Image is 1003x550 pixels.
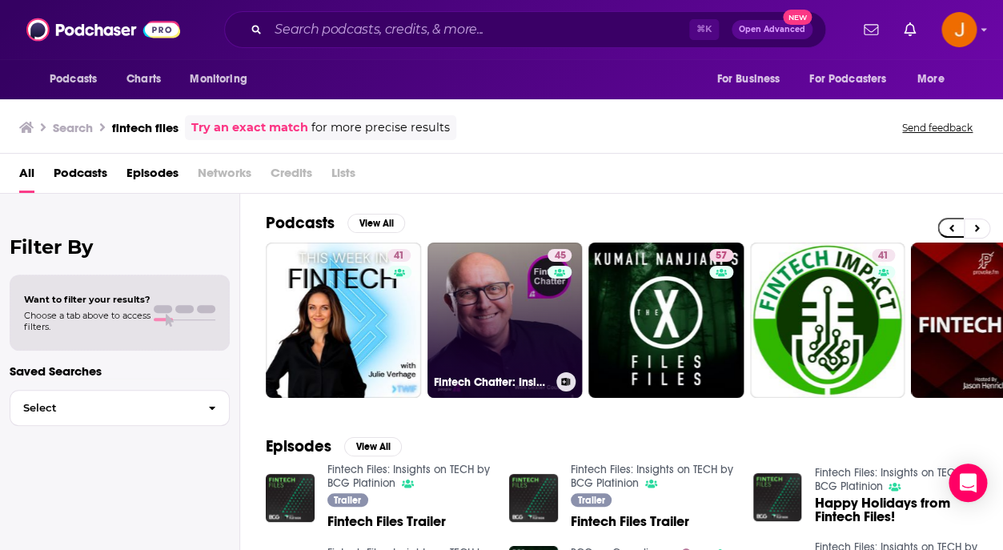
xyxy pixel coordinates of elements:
a: Fintech Files: Insights on TECH by BCG Platinion [327,463,490,490]
a: Podcasts [54,160,107,193]
a: PodcastsView All [266,213,405,233]
span: Lists [331,160,355,193]
button: open menu [38,64,118,94]
span: For Podcasters [809,68,886,90]
span: New [783,10,812,25]
button: open menu [705,64,800,94]
a: Show notifications dropdown [897,16,922,43]
div: Open Intercom Messenger [949,464,987,502]
button: Open AdvancedNew [732,20,812,39]
h3: fintech files [112,120,179,135]
a: Try an exact match [191,118,308,137]
a: 57 [709,249,733,262]
a: 41 [266,243,421,398]
span: Trailer [334,496,361,505]
a: 57 [588,243,744,398]
a: Happy Holidays from Fintech Files! [814,496,977,524]
img: Fintech Files Trailer [509,474,558,523]
span: Want to filter your results? [24,294,150,305]
span: 41 [394,248,404,264]
a: All [19,160,34,193]
span: Open Advanced [739,26,805,34]
a: Show notifications dropdown [857,16,885,43]
span: 57 [716,248,727,264]
a: 45Fintech Chatter: Insights From Fintech Leaders [427,243,583,398]
div: Search podcasts, credits, & more... [224,11,826,48]
a: Fintech Files Trailer [327,515,446,528]
h3: Fintech Chatter: Insights From Fintech Leaders [434,375,550,389]
span: Credits [271,160,312,193]
button: open menu [179,64,267,94]
button: Select [10,390,230,426]
input: Search podcasts, credits, & more... [268,17,689,42]
span: 41 [878,248,889,264]
a: Fintech Files Trailer [571,515,689,528]
a: 41 [750,243,905,398]
button: View All [347,214,405,233]
button: Show profile menu [941,12,977,47]
span: More [917,68,945,90]
img: Podchaser - Follow, Share and Rate Podcasts [26,14,180,45]
span: Logged in as justine87181 [941,12,977,47]
span: 45 [554,248,565,264]
img: User Profile [941,12,977,47]
a: Episodes [126,160,179,193]
a: Fintech Files: Insights on TECH by BCG Platinion [571,463,733,490]
img: Happy Holidays from Fintech Files! [753,473,802,522]
a: EpisodesView All [266,436,402,456]
span: Trailer [578,496,605,505]
button: View All [344,437,402,456]
a: 41 [872,249,895,262]
a: Fintech Files: Insights on TECH by BCG Platinion [814,466,977,493]
button: open menu [799,64,909,94]
h3: Search [53,120,93,135]
span: Podcasts [50,68,97,90]
span: Select [10,403,195,413]
h2: Episodes [266,436,331,456]
span: Choose a tab above to access filters. [24,310,150,332]
span: For Business [716,68,780,90]
span: for more precise results [311,118,450,137]
span: Charts [126,68,161,90]
h2: Podcasts [266,213,335,233]
button: Send feedback [897,121,977,134]
button: open menu [906,64,965,94]
a: Charts [116,64,171,94]
a: 41 [387,249,411,262]
span: ⌘ K [689,19,719,40]
span: Monitoring [190,68,247,90]
span: Networks [198,160,251,193]
a: 45 [548,249,572,262]
p: Saved Searches [10,363,230,379]
h2: Filter By [10,235,230,259]
img: Fintech Files Trailer [266,474,315,523]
